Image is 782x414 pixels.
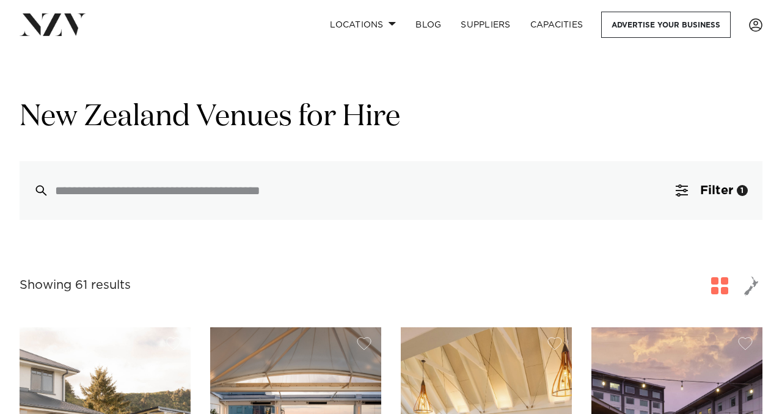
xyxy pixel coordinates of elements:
a: BLOG [406,12,451,38]
a: Locations [320,12,406,38]
a: Advertise your business [601,12,731,38]
button: Filter1 [661,161,762,220]
div: Showing 61 results [20,276,131,295]
a: Capacities [521,12,593,38]
span: Filter [700,184,733,197]
a: SUPPLIERS [451,12,520,38]
h1: New Zealand Venues for Hire [20,98,762,137]
img: nzv-logo.png [20,13,86,35]
div: 1 [737,185,748,196]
